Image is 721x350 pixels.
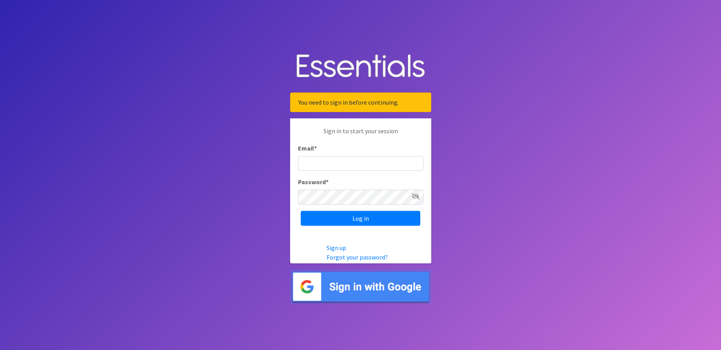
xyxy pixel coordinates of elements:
[290,46,431,87] img: Human Essentials
[290,92,431,112] div: You need to sign in before continuing.
[301,211,420,226] input: Log in
[327,244,346,252] a: Sign up
[298,126,423,143] p: Sign in to start your session
[298,143,317,153] label: Email
[314,144,317,152] abbr: required
[298,177,329,187] label: Password
[290,270,431,304] img: Sign in with Google
[327,253,388,261] a: Forgot your password?
[326,178,329,186] abbr: required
